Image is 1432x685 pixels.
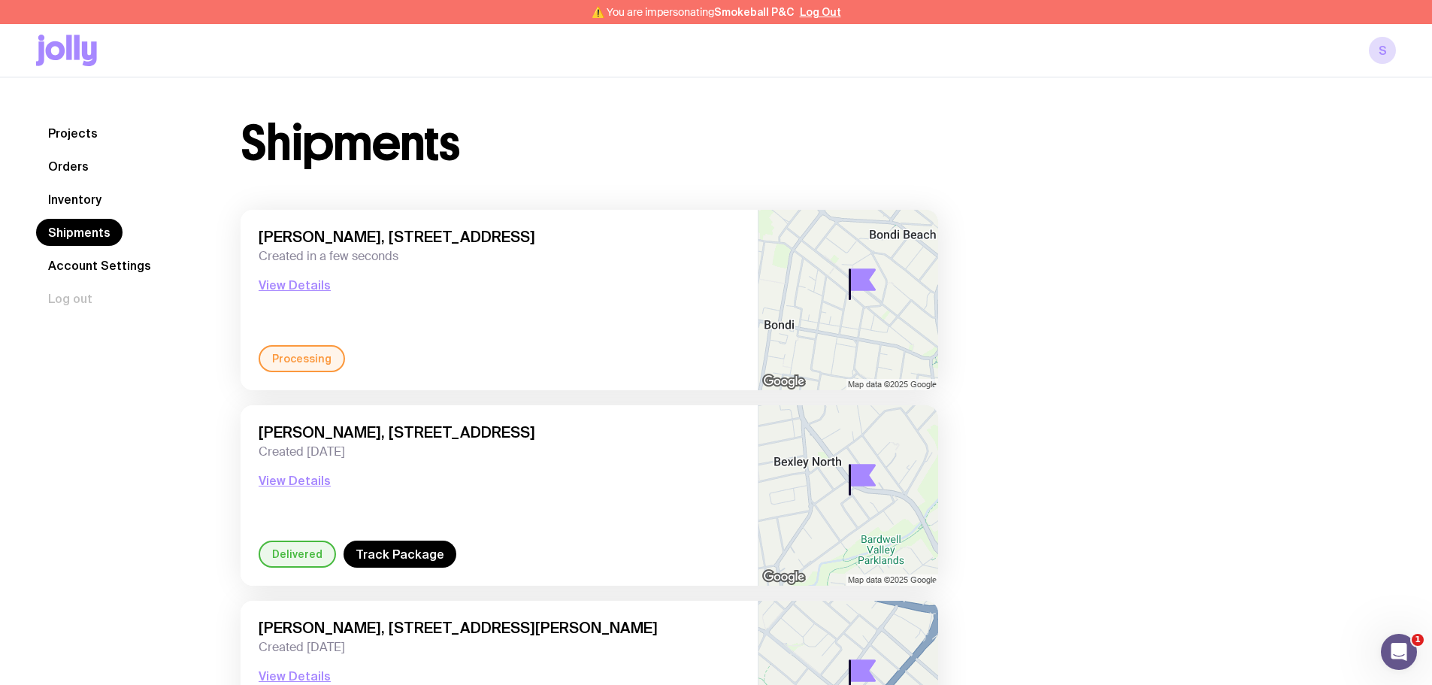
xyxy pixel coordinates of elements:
span: [PERSON_NAME], [STREET_ADDRESS] [259,423,740,441]
iframe: Intercom live chat [1381,634,1417,670]
a: Shipments [36,219,123,246]
a: S [1369,37,1396,64]
span: Created in a few seconds [259,249,740,264]
a: Inventory [36,186,114,213]
a: Projects [36,120,110,147]
button: Log out [36,285,104,312]
span: [PERSON_NAME], [STREET_ADDRESS] [259,228,740,246]
img: staticmap [758,405,938,586]
span: [PERSON_NAME], [STREET_ADDRESS][PERSON_NAME] [259,619,740,637]
img: staticmap [758,210,938,390]
a: Account Settings [36,252,163,279]
button: View Details [259,276,331,294]
div: Processing [259,345,345,372]
button: Log Out [800,6,841,18]
button: View Details [259,471,331,490]
h1: Shipments [241,120,459,168]
span: Created [DATE] [259,640,740,655]
div: Delivered [259,541,336,568]
span: 1 [1412,634,1424,646]
button: View Details [259,667,331,685]
a: Orders [36,153,101,180]
span: Smokeball P&C [714,6,794,18]
span: ⚠️ You are impersonating [592,6,794,18]
span: Created [DATE] [259,444,740,459]
a: Track Package [344,541,456,568]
